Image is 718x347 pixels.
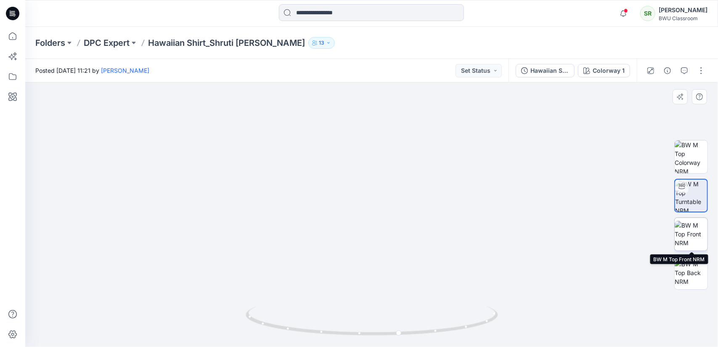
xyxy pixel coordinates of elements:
div: Hawaiian Shirt_Shruti Rathor [530,66,569,75]
button: 13 [308,37,335,49]
p: Hawaiian Shirt_Shruti [PERSON_NAME] [148,37,305,49]
img: BW M Top Back NRM [675,260,707,286]
div: BWU Classroom [659,15,707,21]
span: Posted [DATE] 11:21 by [35,66,149,75]
a: Folders [35,37,65,49]
button: Colorway 1 [578,64,630,77]
img: BW M Top Front NRM [675,221,707,247]
img: BW M Top Colorway NRM [675,140,707,173]
a: [PERSON_NAME] [101,67,149,74]
button: Details [661,64,674,77]
div: [PERSON_NAME] [659,5,707,15]
div: Colorway 1 [593,66,625,75]
img: BW M Top Turntable NRM [675,180,707,212]
div: SR [640,6,655,21]
button: Hawaiian Shirt_Shruti [PERSON_NAME] [516,64,575,77]
p: 13 [319,38,324,48]
a: DPC Expert [84,37,130,49]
